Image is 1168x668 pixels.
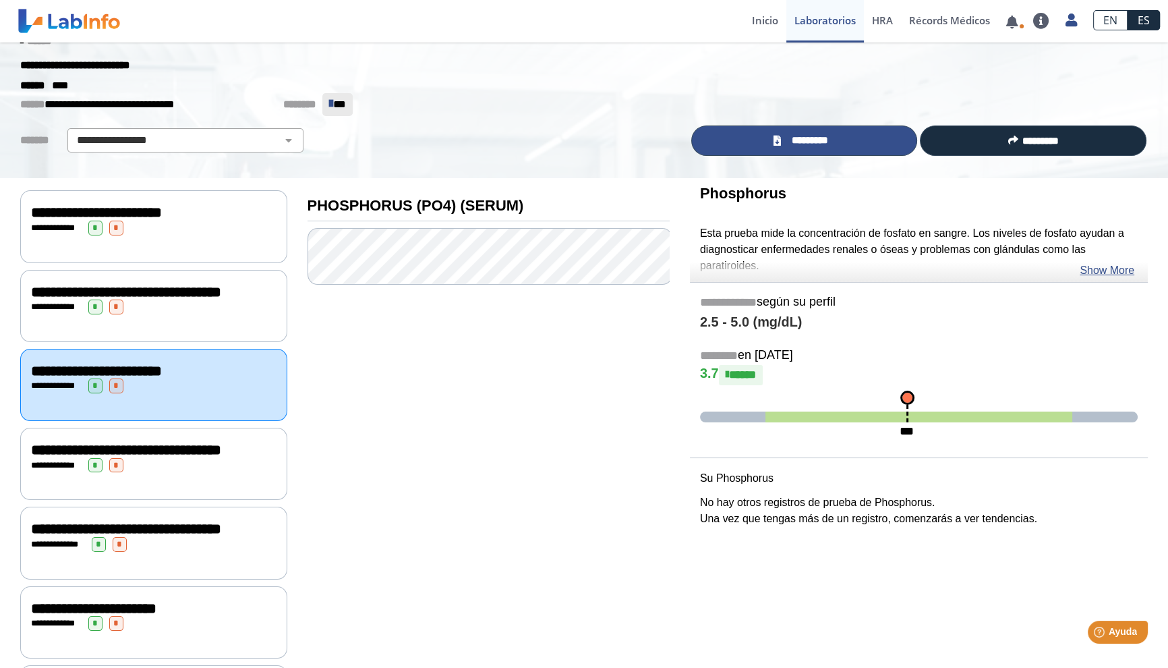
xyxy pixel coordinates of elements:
h4: 2.5 - 5.0 (mg/dL) [700,314,1138,331]
b: PHOSPHORUS (PO4) (SERUM) [308,197,524,214]
p: No hay otros registros de prueba de Phosphorus. Una vez que tengas más de un registro, comenzarás... [700,495,1138,527]
h4: 3.7 [700,365,1138,385]
h5: según su perfil [700,295,1138,310]
b: Phosphorus [700,185,786,202]
iframe: Help widget launcher [1048,615,1153,653]
p: Esta prueba mide la concentración de fosfato en sangre. Los niveles de fosfato ayudan a diagnosti... [700,225,1138,274]
a: EN [1093,10,1128,30]
span: HRA [872,13,893,27]
a: Show More [1080,262,1134,279]
a: ES [1128,10,1160,30]
p: Su Phosphorus [700,470,1138,486]
h5: en [DATE] [700,348,1138,364]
